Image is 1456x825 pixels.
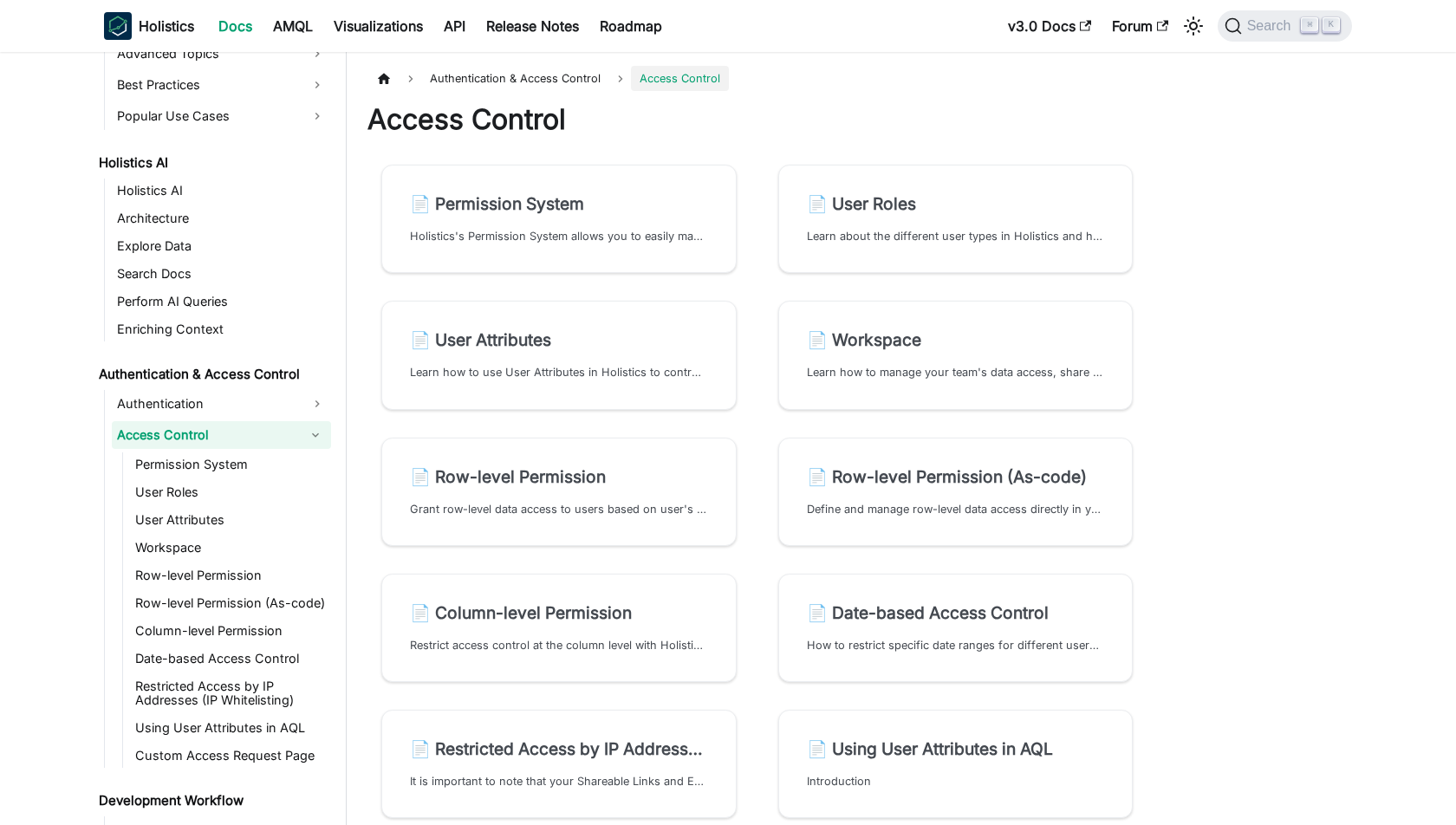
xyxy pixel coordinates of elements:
[112,179,331,203] a: Holistics AI
[410,501,708,517] p: Grant row-level data access to users based on user's attributes data
[1242,18,1302,34] span: Search
[130,674,331,712] a: Restricted Access by IP Addresses (IP Whitelisting)
[433,12,476,40] a: API
[807,329,1105,350] h2: Workspace
[410,637,708,653] p: Restrict access control at the column level with Holistics' Column-level Permission feature
[112,206,331,231] a: Architecture
[589,12,673,40] a: Roadmap
[381,574,737,682] a: 📄️ Column-level PermissionRestrict access control at the column level with Holistics' Column-leve...
[807,602,1105,623] h2: Date-based Access Control
[410,466,708,487] h2: Row-level Permission
[1102,12,1179,40] a: Forum
[410,364,708,380] p: Learn how to use User Attributes in Holistics to control data access with Dataset's Row-level Per...
[1323,17,1340,33] kbd: K
[300,421,331,449] button: Collapse sidebar category 'Access Control'
[410,193,708,214] h2: Permission System
[1218,10,1352,42] button: Search (Command+K)
[112,289,331,314] a: Perform AI Queries
[381,165,737,273] a: 📄️ Permission SystemHolistics's Permission System allows you to easily manage permission control ...
[130,480,331,504] a: User Roles
[323,12,433,40] a: Visualizations
[410,773,708,789] p: It is important to note that your Shareable Links and Embedded Dashboards are publicly accessible...
[778,165,1134,273] a: 📄️ User RolesLearn about the different user types in Holistics and how they can help you streamli...
[807,466,1105,487] h2: Row-level Permission (As-code)
[807,773,1105,789] p: Introduction
[112,234,331,258] a: Explore Data
[130,716,331,740] a: Using User Attributes in AQL
[1180,12,1207,40] button: Switch between dark and light mode (currently light mode)
[208,12,263,40] a: Docs
[807,501,1105,517] p: Define and manage row-level data access directly in your dataset code for greater flexibility and...
[410,602,708,623] h2: Column-level Permission
[112,102,331,130] a: Popular Use Cases
[410,738,708,759] h2: Restricted Access by IP Addresses (IP Whitelisting)
[778,438,1134,546] a: 📄️ Row-level Permission (As-code)Define and manage row-level data access directly in your dataset...
[87,52,347,825] nav: Docs sidebar
[104,12,132,40] img: Holistics
[631,66,729,91] span: Access Control
[410,329,708,350] h2: User Attributes
[130,646,331,671] a: Date-based Access Control
[130,563,331,588] a: Row-level Permission
[139,16,194,36] b: Holistics
[112,390,331,418] a: Authentication
[778,710,1134,818] a: 📄️ Using User Attributes in AQLIntroduction
[778,301,1134,409] a: 📄️ WorkspaceLearn how to manage your team's data access, share reports, and track progress with H...
[94,789,331,813] a: Development Workflow
[807,193,1105,214] h2: User Roles
[807,637,1105,653] p: How to restrict specific date ranges for different users/usergroups in Holistics
[130,508,331,532] a: User Attributes
[1301,17,1318,33] kbd: ⌘
[381,301,737,409] a: 📄️ User AttributesLearn how to use User Attributes in Holistics to control data access with Datas...
[112,71,331,99] a: Best Practices
[94,151,331,175] a: Holistics AI
[130,591,331,615] a: Row-level Permission (As-code)
[381,710,737,818] a: 📄️ Restricted Access by IP Addresses (IP Whitelisting)It is important to note that your Shareable...
[112,421,300,449] a: Access Control
[104,12,194,40] a: HolisticsHolistics
[263,12,323,40] a: AMQL
[778,574,1134,682] a: 📄️ Date-based Access ControlHow to restrict specific date ranges for different users/usergroups i...
[112,317,331,341] a: Enriching Context
[476,12,589,40] a: Release Notes
[807,364,1105,380] p: Learn how to manage your team's data access, share reports, and track progress with Holistics's w...
[112,40,331,68] a: Advanced Topics
[130,452,331,477] a: Permission System
[130,536,331,560] a: Workspace
[367,66,400,91] a: Home page
[998,12,1102,40] a: v3.0 Docs
[112,262,331,286] a: Search Docs
[130,619,331,643] a: Column-level Permission
[421,66,609,91] span: Authentication & Access Control
[94,362,331,387] a: Authentication & Access Control
[807,228,1105,244] p: Learn about the different user types in Holistics and how they can help you streamline your workflow
[381,438,737,546] a: 📄️ Row-level PermissionGrant row-level data access to users based on user's attributes data
[130,744,331,768] a: Custom Access Request Page
[367,66,1147,91] nav: Breadcrumbs
[410,228,708,244] p: Holistics's Permission System allows you to easily manage permission control at Data Source and D...
[807,738,1105,759] h2: Using User Attributes in AQL
[367,102,1147,137] h1: Access Control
